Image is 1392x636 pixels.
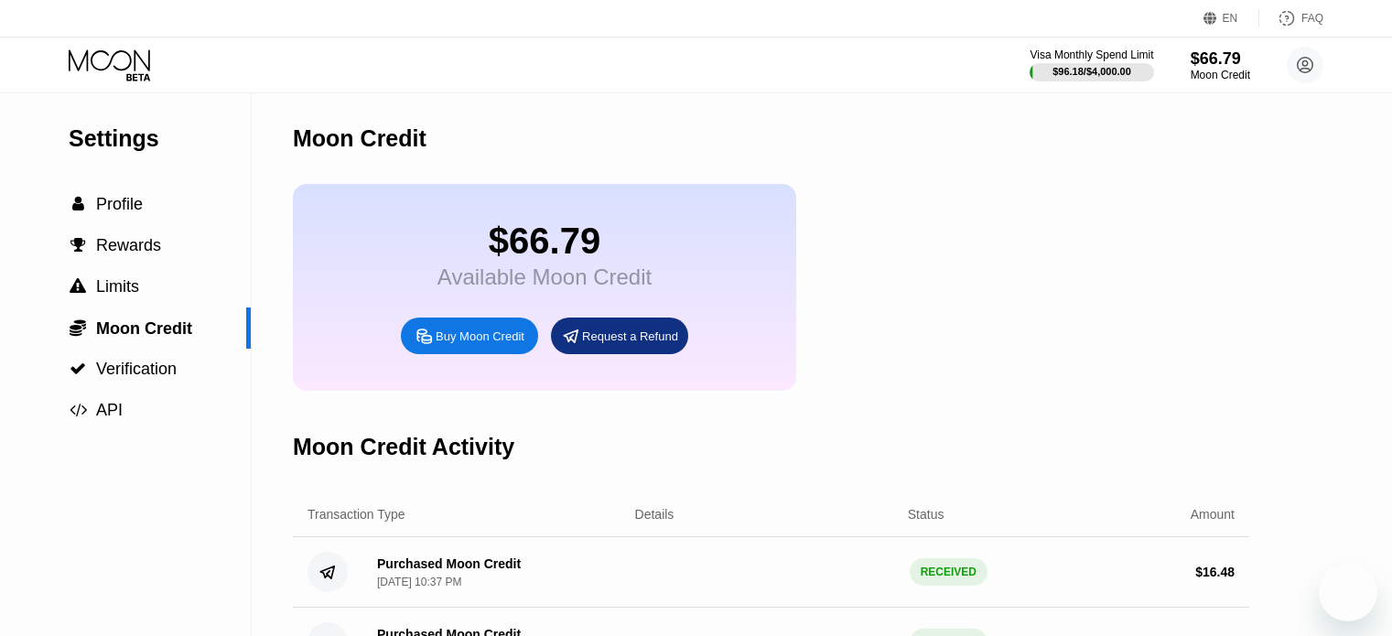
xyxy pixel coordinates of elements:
div: $66.79 [437,221,652,262]
div: FAQ [1259,9,1323,27]
span:  [72,196,84,212]
div: $66.79Moon Credit [1191,49,1250,81]
div: Request a Refund [551,318,688,354]
div: $66.79 [1191,49,1250,69]
span:  [70,237,86,253]
div: [DATE] 10:37 PM [377,576,461,588]
span: Moon Credit [96,319,192,338]
div: Request a Refund [582,329,678,344]
div: Visa Monthly Spend Limit [1030,49,1153,61]
span:  [70,278,86,295]
div:  [69,237,87,253]
span:  [70,318,86,337]
div:  [69,318,87,337]
div: Available Moon Credit [437,264,652,290]
div: Amount [1191,507,1235,522]
iframe: Button to launch messaging window, conversation in progress [1319,563,1377,621]
span:  [70,402,87,418]
div: EN [1223,12,1238,25]
div: Buy Moon Credit [401,318,538,354]
span: API [96,401,123,419]
div: Buy Moon Credit [436,329,524,344]
div: RECEIVED [910,558,987,586]
div: EN [1203,9,1259,27]
div: Purchased Moon Credit [377,556,521,571]
span: Limits [96,277,139,296]
div:  [69,361,87,377]
div: Settings [69,125,251,152]
span: Rewards [96,236,161,254]
span: Verification [96,360,177,378]
div:  [69,278,87,295]
div:  [69,402,87,418]
div: $ 16.48 [1195,565,1235,579]
div: Moon Credit Activity [293,434,514,460]
div: Visa Monthly Spend Limit$96.18/$4,000.00 [1030,49,1153,81]
div: FAQ [1301,12,1323,25]
div: Moon Credit [293,125,426,152]
div: Details [635,507,674,522]
div: $96.18 / $4,000.00 [1052,66,1131,77]
span: Profile [96,195,143,213]
div:  [69,196,87,212]
div: Status [908,507,944,522]
span:  [70,361,86,377]
div: Moon Credit [1191,69,1250,81]
div: Transaction Type [308,507,405,522]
